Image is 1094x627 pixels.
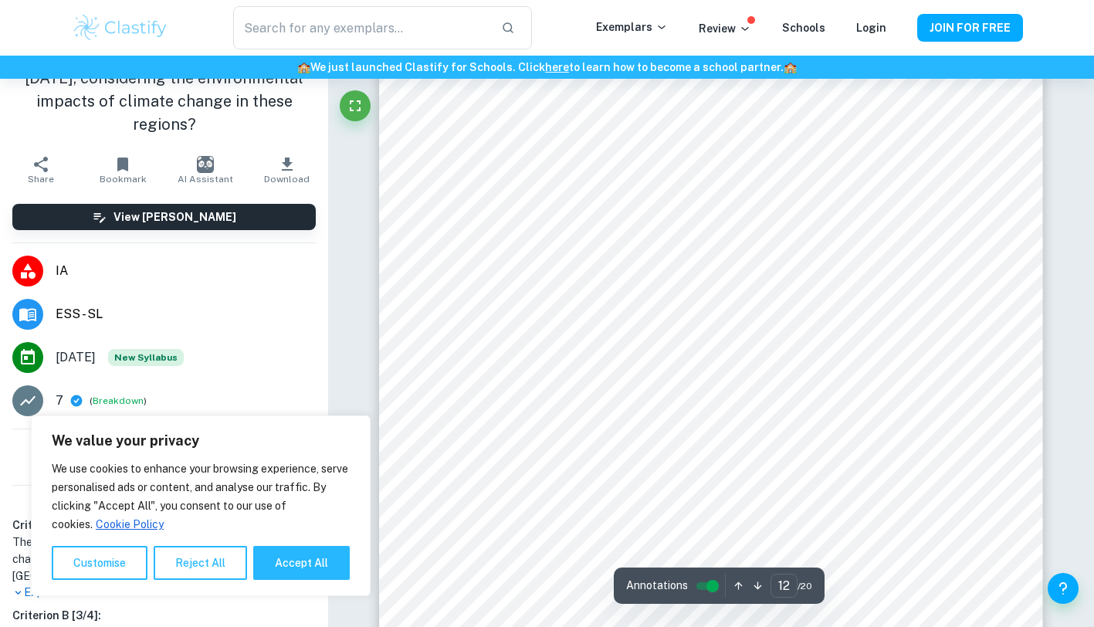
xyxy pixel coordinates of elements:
button: AI Assistant [164,148,246,191]
span: ( ) [90,394,147,408]
h6: Criterion A [ 3 / 4 ]: [12,517,316,534]
p: Expand [12,585,316,601]
span: IA [56,262,316,280]
span: New Syllabus [108,349,184,366]
div: Starting from the May 2026 session, the ESS IA requirements have changed. We created this exempla... [108,349,184,366]
span: Bookmark [100,174,147,185]
p: Exemplars [596,19,668,36]
span: 🏫 [784,61,797,73]
span: Annotations [626,578,688,594]
a: Login [856,22,886,34]
img: AI Assistant [197,156,214,173]
h6: View [PERSON_NAME] [113,208,236,225]
div: We value your privacy [31,415,371,596]
span: / 20 [798,579,812,593]
p: 7 [56,391,63,410]
button: JOIN FOR FREE [917,14,1023,42]
h6: We just launched Clastify for Schools. Click to learn how to become a school partner. [3,59,1091,76]
input: Search for any exemplars... [233,6,488,49]
a: Cookie Policy [95,517,164,531]
span: 🏫 [297,61,310,73]
span: Download [264,174,310,185]
p: We value your privacy [52,432,350,450]
button: Fullscreen [340,90,371,121]
span: AI Assistant [178,174,233,185]
button: Customise [52,546,147,580]
h1: The student correctly describes the global issue of climate change and its local impacts in [GEOG... [12,534,316,585]
button: Download [246,148,328,191]
h6: Examiner's summary [6,492,322,510]
h6: Criterion B [ 3 / 4 ]: [12,607,316,624]
button: Accept All [253,546,350,580]
span: ESS - SL [56,305,316,324]
button: Bookmark [82,148,164,191]
button: Help and Feedback [1048,573,1079,604]
a: here [545,61,569,73]
button: Reject All [154,546,247,580]
button: Breakdown [93,394,144,408]
a: Schools [782,22,825,34]
p: We use cookies to enhance your browsing experience, serve personalised ads or content, and analys... [52,459,350,534]
img: Clastify logo [72,12,170,43]
button: View [PERSON_NAME] [12,204,316,230]
p: Review [699,20,751,37]
span: Share [28,174,54,185]
span: [DATE] [56,348,96,367]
